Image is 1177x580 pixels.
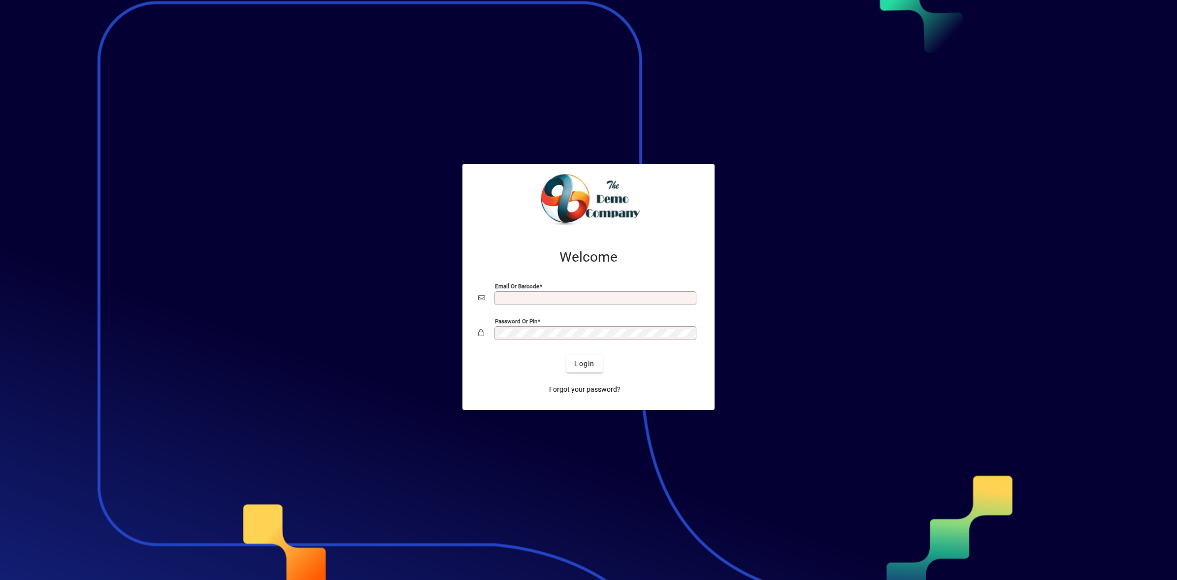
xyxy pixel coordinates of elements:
[478,249,699,266] h2: Welcome
[549,384,621,395] span: Forgot your password?
[566,355,602,373] button: Login
[495,318,537,325] mat-label: Password or Pin
[495,283,539,290] mat-label: Email or Barcode
[574,359,594,369] span: Login
[545,380,624,398] a: Forgot your password?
